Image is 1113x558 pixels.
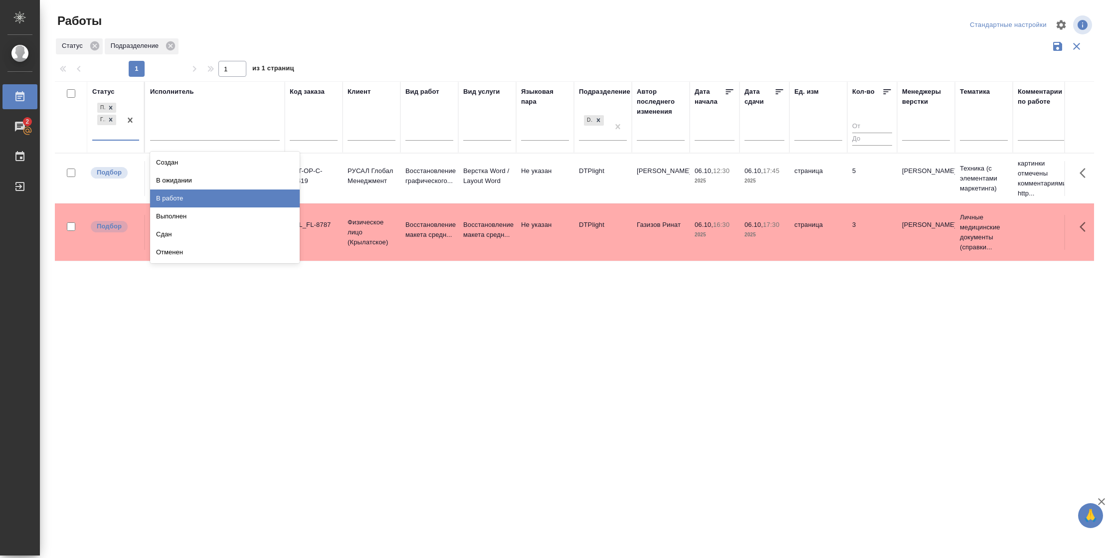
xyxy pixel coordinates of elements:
span: из 1 страниц [252,62,294,77]
p: Техника (с элементами маркетинга) [960,164,1008,193]
p: 06.10, [695,221,713,228]
div: KRL_FL-8787 [290,220,338,230]
td: 5 [847,161,897,196]
div: Вид услуги [463,87,500,97]
p: 12:30 [713,167,730,175]
input: До [852,133,892,145]
div: Исполнитель [150,87,194,97]
div: Подразделение [105,38,179,54]
p: [PERSON_NAME] [902,220,950,230]
p: Верстка Word / Layout Word [463,166,511,186]
span: 🙏 [1082,505,1099,526]
td: DTPlight [574,215,632,250]
p: Подбор [97,221,122,231]
input: От [852,121,892,133]
div: В работе [150,189,300,207]
div: Статус [92,87,115,97]
div: Статус [56,38,103,54]
td: [PERSON_NAME] [632,161,690,196]
div: Комментарии по работе [1018,87,1066,107]
div: Языковая пара [521,87,569,107]
td: страница [789,215,847,250]
p: 06.10, [744,221,763,228]
td: Не указан [516,161,574,196]
div: Сдан [150,225,300,243]
div: S_T-OP-C-25419 [290,166,338,186]
div: Дата начала [695,87,725,107]
a: 2 [2,114,37,139]
td: Не указан [516,215,574,250]
span: Настроить таблицу [1049,13,1073,37]
div: DTPlight [583,114,605,127]
div: В ожидании [150,172,300,189]
div: Подбор [97,103,105,113]
p: [PERSON_NAME] [902,166,950,176]
td: Газизов Ринат [632,215,690,250]
p: Статус [62,41,86,51]
p: 2025 [744,230,784,240]
p: картинки отмечены комментариями http... [1018,159,1066,198]
p: Подбор [97,168,122,178]
button: Здесь прячутся важные кнопки [1074,215,1098,239]
span: 2 [19,117,35,127]
div: Можно подбирать исполнителей [90,220,139,233]
td: страница [789,161,847,196]
div: split button [967,17,1049,33]
p: Восстановление графического... [405,166,453,186]
p: Восстановление макета средн... [405,220,453,240]
p: 17:30 [763,221,779,228]
p: 06.10, [744,167,763,175]
div: Вид работ [405,87,439,97]
div: Дата сдачи [744,87,774,107]
div: Создан [150,154,300,172]
td: 3 [847,215,897,250]
div: DTPlight [584,115,593,126]
div: Клиент [348,87,371,97]
div: Подразделение [579,87,630,97]
p: 2025 [744,176,784,186]
p: 16:30 [713,221,730,228]
p: Подразделение [111,41,162,51]
p: 06.10, [695,167,713,175]
p: Восстановление макета средн... [463,220,511,240]
p: 2025 [695,176,735,186]
p: 2025 [695,230,735,240]
button: 🙏 [1078,503,1103,528]
div: Отменен [150,243,300,261]
p: Личные медицинские документы (справки... [960,212,1008,252]
td: DTPlight [574,161,632,196]
div: Тематика [960,87,990,97]
p: Физическое лицо (Крылатское) [348,217,395,247]
button: Здесь прячутся важные кнопки [1074,161,1098,185]
div: Готов к работе [97,115,105,125]
div: Выполнен [150,207,300,225]
p: 17:45 [763,167,779,175]
span: Посмотреть информацию [1073,15,1094,34]
p: РУСАЛ Глобал Менеджмент [348,166,395,186]
button: Сохранить фильтры [1048,37,1067,56]
div: Кол-во [852,87,875,97]
button: Сбросить фильтры [1067,37,1086,56]
div: Ед. изм [794,87,819,97]
div: Автор последнего изменения [637,87,685,117]
span: Работы [55,13,102,29]
div: Код заказа [290,87,325,97]
div: Менеджеры верстки [902,87,950,107]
